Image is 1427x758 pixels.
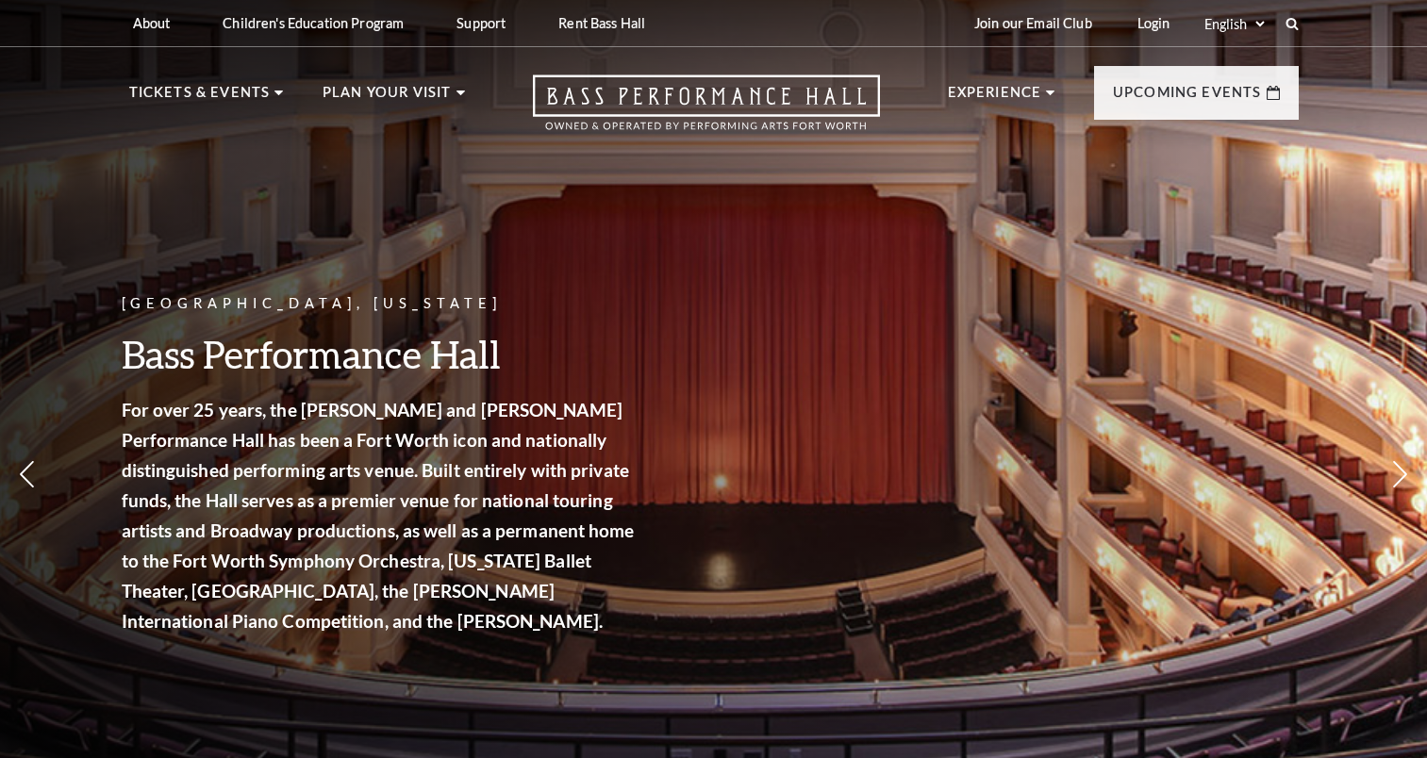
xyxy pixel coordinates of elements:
p: [GEOGRAPHIC_DATA], [US_STATE] [122,292,640,316]
p: Children's Education Program [223,15,404,31]
p: Rent Bass Hall [558,15,645,31]
p: Tickets & Events [129,81,271,115]
p: Experience [948,81,1042,115]
h3: Bass Performance Hall [122,330,640,378]
select: Select: [1201,15,1268,33]
p: About [133,15,171,31]
p: Plan Your Visit [323,81,452,115]
strong: For over 25 years, the [PERSON_NAME] and [PERSON_NAME] Performance Hall has been a Fort Worth ico... [122,399,635,632]
p: Support [456,15,506,31]
p: Upcoming Events [1113,81,1262,115]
